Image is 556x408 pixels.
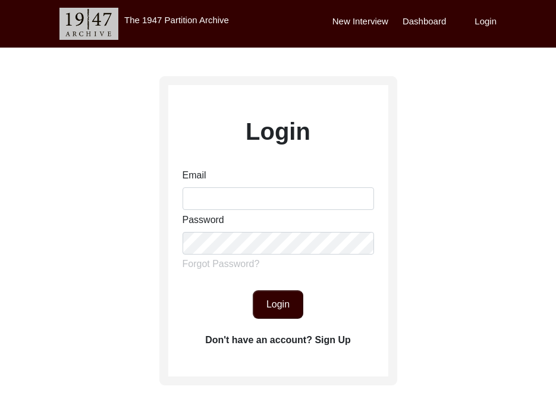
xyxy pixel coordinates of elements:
[332,15,388,29] label: New Interview
[475,15,497,29] label: Login
[183,213,224,227] label: Password
[253,290,303,319] button: Login
[403,15,446,29] label: Dashboard
[183,168,206,183] label: Email
[205,333,351,347] label: Don't have an account? Sign Up
[246,114,310,149] label: Login
[124,15,229,25] label: The 1947 Partition Archive
[183,257,260,271] label: Forgot Password?
[59,8,118,40] img: header-logo.png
